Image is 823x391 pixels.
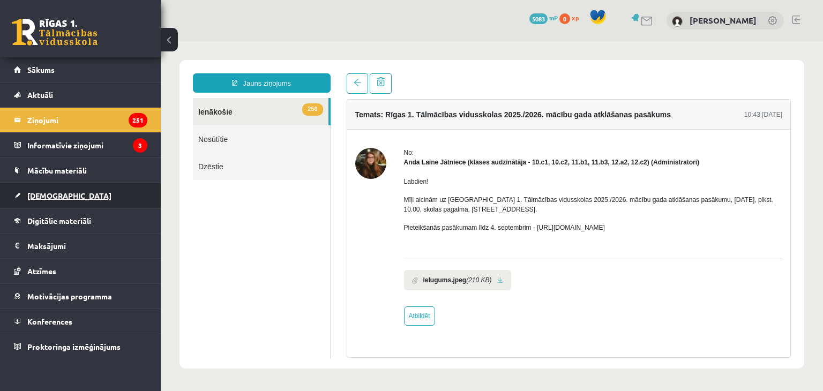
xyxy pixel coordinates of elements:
[14,133,147,157] a: Informatīvie ziņojumi3
[27,191,111,200] span: [DEMOGRAPHIC_DATA]
[243,107,622,116] div: No:
[559,13,570,24] span: 0
[32,84,169,111] a: Nosūtītie
[141,62,162,74] span: 250
[14,82,147,107] a: Aktuāli
[559,13,584,22] a: 0 xp
[27,317,72,326] span: Konferences
[27,65,55,74] span: Sākums
[243,136,622,145] p: Labdien!
[583,69,622,78] div: 10:43 [DATE]
[14,158,147,183] a: Mācību materiāli
[14,57,147,82] a: Sākums
[14,208,147,233] a: Digitālie materiāli
[243,117,539,125] strong: Anda Laine Jātniece (klases audzinātāja - 10.c1, 10.c2, 11.b1, 11.b3, 12.a2, 12.c2) (Administratori)
[27,166,87,175] span: Mācību materiāli
[194,69,511,78] h4: Temats: Rīgas 1. Tālmācības vidusskolas 2025./2026. mācību gada atklāšanas pasākums
[243,154,622,173] p: Mīļi aicinām uz [GEOGRAPHIC_DATA] 1. Tālmācības vidusskolas 2025./2026. mācību gada atklāšanas pa...
[690,15,757,26] a: [PERSON_NAME]
[14,259,147,283] a: Atzīmes
[572,13,579,22] span: xp
[14,183,147,208] a: [DEMOGRAPHIC_DATA]
[243,265,274,284] a: Atbildēt
[243,182,622,191] p: Pieteikšanās pasākumam līdz 4. septembrim - [URL][DOMAIN_NAME]
[529,13,558,22] a: 5083 mP
[305,234,331,244] i: (210 KB)
[194,107,226,138] img: Anda Laine Jātniece (klases audzinātāja - 10.c1, 10.c2, 11.b1, 11.b3, 12.a2, 12.c2)
[27,108,147,132] legend: Ziņojumi
[27,216,91,225] span: Digitālie materiāli
[263,234,306,244] b: Ielugums.jpeg
[32,111,169,139] a: Dzēstie
[14,334,147,359] a: Proktoringa izmēģinājums
[27,342,121,351] span: Proktoringa izmēģinājums
[14,309,147,334] a: Konferences
[27,90,53,100] span: Aktuāli
[32,57,168,84] a: 250Ienākošie
[549,13,558,22] span: mP
[32,32,170,51] a: Jauns ziņojums
[14,108,147,132] a: Ziņojumi251
[27,291,112,301] span: Motivācijas programma
[27,234,147,258] legend: Maksājumi
[672,16,683,27] img: Daniels Birziņš
[129,113,147,127] i: 251
[12,19,98,46] a: Rīgas 1. Tālmācības vidusskola
[529,13,548,24] span: 5083
[133,138,147,153] i: 3
[14,234,147,258] a: Maksājumi
[27,133,147,157] legend: Informatīvie ziņojumi
[14,284,147,309] a: Motivācijas programma
[27,266,56,276] span: Atzīmes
